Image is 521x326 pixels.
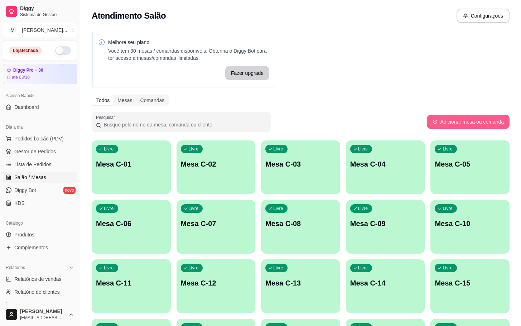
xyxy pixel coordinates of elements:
button: Alterar Status [55,46,71,55]
a: Complementos [3,242,77,253]
span: Complementos [14,244,48,251]
button: LivreMesa C-11 [92,259,171,313]
p: Livre [189,206,199,211]
div: Catálogo [3,217,77,229]
div: Acesso Rápido [3,90,77,101]
p: Livre [443,206,453,211]
span: Dashboard [14,104,39,111]
span: Gestor de Pedidos [14,148,56,155]
span: KDS [14,200,25,207]
span: Lista de Pedidos [14,161,52,168]
p: Mesa C-08 [265,219,336,229]
a: Relatório de clientes [3,286,77,298]
button: LivreMesa C-06 [92,200,171,254]
p: Mesa C-04 [350,159,421,169]
article: Diggy Pro + 30 [13,68,43,73]
button: Select a team [3,23,77,37]
button: Fazer upgrade [225,66,269,80]
p: Melhore seu plano [108,39,269,46]
a: DiggySistema de Gestão [3,3,77,20]
span: [EMAIL_ADDRESS][DOMAIN_NAME] [20,315,66,321]
div: Comandas [136,95,169,105]
button: LivreMesa C-08 [261,200,340,254]
p: Livre [273,206,283,211]
article: até 03/10 [12,75,30,80]
p: Mesa C-14 [350,278,421,288]
label: Pesquisar [96,114,117,120]
p: Mesa C-13 [265,278,336,288]
button: LivreMesa C-10 [430,200,510,254]
span: Relatórios [6,265,25,270]
div: [PERSON_NAME] ... [22,27,67,34]
span: Pedidos balcão (PDV) [14,135,64,142]
p: Mesa C-09 [350,219,421,229]
p: Mesa C-15 [435,278,505,288]
p: Livre [443,146,453,152]
a: Relatório de mesas [3,299,77,311]
button: Adicionar mesa ou comanda [427,115,510,129]
span: [PERSON_NAME] [20,308,66,315]
div: Dia a dia [3,121,77,133]
p: Livre [443,265,453,271]
a: Relatórios de vendas [3,273,77,285]
span: Diggy [20,5,74,12]
span: M [9,27,16,34]
a: Diggy Pro + 30até 03/10 [3,64,77,84]
div: Mesas [114,95,136,105]
a: Gestor de Pedidos [3,146,77,157]
p: Livre [358,265,368,271]
button: [PERSON_NAME][EMAIL_ADDRESS][DOMAIN_NAME] [3,306,77,323]
button: Pedidos balcão (PDV) [3,133,77,144]
p: Mesa C-05 [435,159,505,169]
p: Livre [104,146,114,152]
p: Mesa C-11 [96,278,167,288]
p: Mesa C-03 [265,159,336,169]
span: Salão / Mesas [14,174,46,181]
button: LivreMesa C-13 [261,259,340,313]
p: Mesa C-12 [181,278,251,288]
a: Salão / Mesas [3,172,77,183]
p: Mesa C-10 [435,219,505,229]
button: LivreMesa C-12 [177,259,256,313]
button: LivreMesa C-01 [92,140,171,194]
p: Livre [273,265,283,271]
div: Loja fechada [9,47,42,54]
button: LivreMesa C-15 [430,259,510,313]
span: Sistema de Gestão [20,12,74,18]
button: LivreMesa C-03 [261,140,340,194]
a: Diggy Botnovo [3,184,77,196]
p: Você tem 30 mesas / comandas disponíveis. Obtenha o Diggy Bot para ter acesso a mesas/comandas il... [108,47,269,62]
span: Relatórios de vendas [14,275,62,283]
p: Livre [358,146,368,152]
a: Lista de Pedidos [3,159,77,170]
p: Livre [358,206,368,211]
p: Livre [273,146,283,152]
p: Livre [104,206,114,211]
button: LivreMesa C-14 [346,259,425,313]
div: Todos [92,95,114,105]
p: Livre [189,265,199,271]
button: LivreMesa C-05 [430,140,510,194]
a: Produtos [3,229,77,240]
p: Mesa C-07 [181,219,251,229]
span: Relatório de clientes [14,288,60,296]
p: Mesa C-02 [181,159,251,169]
span: Relatório de mesas [14,301,58,308]
input: Pesquisar [101,121,266,128]
p: Mesa C-06 [96,219,167,229]
button: LivreMesa C-07 [177,200,256,254]
span: Diggy Bot [14,187,36,194]
button: LivreMesa C-09 [346,200,425,254]
span: Produtos [14,231,34,238]
p: Mesa C-01 [96,159,167,169]
h2: Atendimento Salão [92,10,166,21]
button: LivreMesa C-04 [346,140,425,194]
button: Configurações [457,9,510,23]
a: KDS [3,197,77,209]
a: Dashboard [3,101,77,113]
p: Livre [189,146,199,152]
button: LivreMesa C-02 [177,140,256,194]
p: Livre [104,265,114,271]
